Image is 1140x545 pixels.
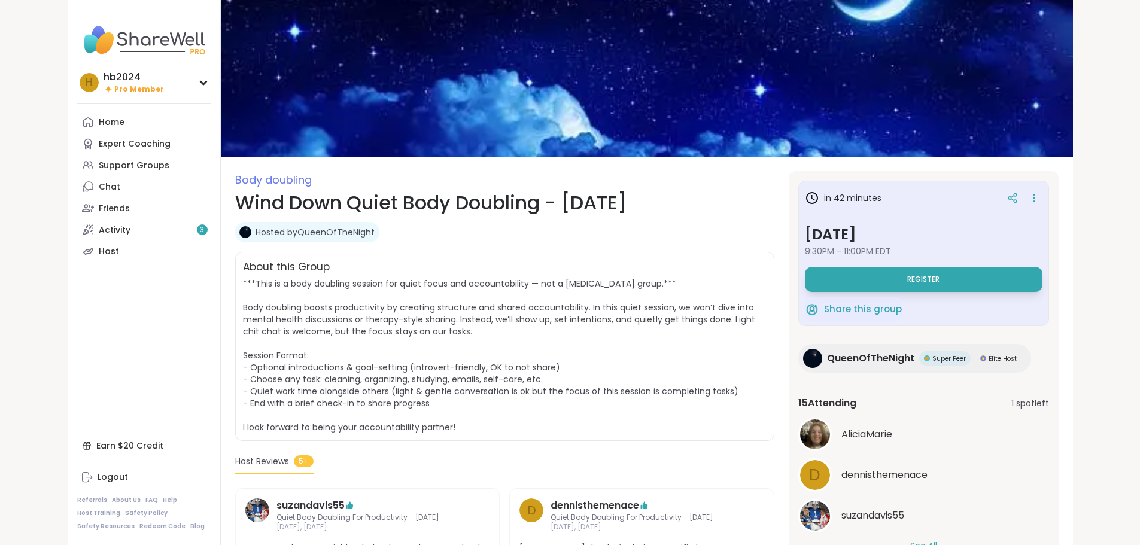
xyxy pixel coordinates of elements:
[551,522,733,532] span: [DATE], [DATE]
[145,496,158,504] a: FAQ
[798,418,1049,451] a: AliciaMarieAliciaMarie
[99,203,130,215] div: Friends
[163,496,177,504] a: Help
[99,160,169,172] div: Support Groups
[798,344,1031,373] a: QueenOfTheNightQueenOfTheNightSuper PeerSuper PeerElite HostElite Host
[800,501,830,531] img: suzandavis55
[841,509,904,523] span: suzandavis55
[99,117,124,129] div: Home
[77,240,211,262] a: Host
[256,226,375,238] a: Hosted byQueenOfTheNight
[77,435,211,456] div: Earn $20 Credit
[932,354,966,363] span: Super Peer
[114,84,164,95] span: Pro Member
[805,224,1042,245] h3: [DATE]
[125,509,168,517] a: Safety Policy
[824,303,902,316] span: Share this group
[805,297,902,322] button: Share this group
[77,509,120,517] a: Host Training
[805,267,1042,292] button: Register
[798,396,856,410] span: 15 Attending
[77,219,211,240] a: Activity3
[112,496,141,504] a: About Us
[276,513,459,523] span: Quiet Body Doubling For Productivity - [DATE]
[805,245,1042,257] span: 9:30PM - 11:00PM EDT
[77,133,211,154] a: Expert Coaching
[77,197,211,219] a: Friends
[77,176,211,197] a: Chat
[527,501,536,519] span: d
[77,496,107,504] a: Referrals
[827,351,914,366] span: QueenOfTheNight
[77,522,135,531] a: Safety Resources
[841,427,892,442] span: AliciaMarie
[190,522,205,531] a: Blog
[99,138,171,150] div: Expert Coaching
[989,354,1017,363] span: Elite Host
[551,498,639,513] a: dennisthemenace
[77,467,211,488] a: Logout
[239,226,251,238] img: QueenOfTheNight
[551,513,733,523] span: Quiet Body Doubling For Productivity - [DATE]
[243,278,755,433] span: ***This is a body doubling session for quiet focus and accountability — not a [MEDICAL_DATA] grou...
[139,522,186,531] a: Redeem Code
[276,522,459,532] span: [DATE], [DATE]
[800,419,830,449] img: AliciaMarie
[809,464,820,487] span: d
[245,498,269,522] img: suzandavis55
[243,260,330,275] h2: About this Group
[841,468,928,482] span: dennisthemenace
[924,355,930,361] img: Super Peer
[907,275,940,284] span: Register
[245,498,269,533] a: suzandavis55
[294,455,314,467] span: 5+
[99,246,119,258] div: Host
[803,349,822,368] img: QueenOfTheNight
[200,225,204,235] span: 3
[235,172,312,187] span: Body doubling
[798,458,1049,492] a: ddennisthemenace
[798,499,1049,532] a: suzandavis55suzandavis55
[77,19,211,61] img: ShareWell Nav Logo
[519,498,543,533] a: d
[99,181,120,193] div: Chat
[77,111,211,133] a: Home
[1011,397,1049,410] span: 1 spot left
[99,224,130,236] div: Activity
[77,154,211,176] a: Support Groups
[805,302,819,316] img: ShareWell Logomark
[235,188,774,217] h1: Wind Down Quiet Body Doubling - [DATE]
[805,191,881,205] h3: in 42 minutes
[98,471,128,483] div: Logout
[86,75,92,90] span: h
[980,355,986,361] img: Elite Host
[235,455,289,468] span: Host Reviews
[276,498,345,513] a: suzandavis55
[104,71,164,84] div: hb2024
